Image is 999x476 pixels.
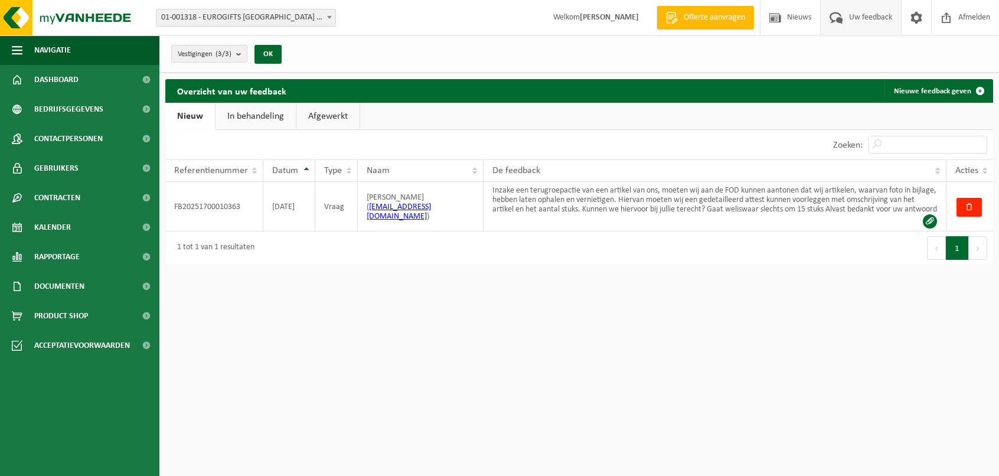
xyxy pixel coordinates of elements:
span: Product Shop [34,301,88,331]
a: Nieuw [165,103,215,130]
td: Inzake een terugroepactie van een artikel van ons, moeten wij aan de FOD kunnen aantonen dat wij ... [484,182,946,232]
a: Offerte aanvragen [657,6,754,30]
button: Vestigingen(3/3) [171,45,247,63]
a: [EMAIL_ADDRESS][DOMAIN_NAME] [367,203,431,221]
div: 1 tot 1 van 1 resultaten [171,237,254,259]
span: Referentienummer [174,166,248,175]
td: Vraag [315,182,358,232]
span: Acceptatievoorwaarden [34,331,130,360]
span: Navigatie [34,35,71,65]
button: OK [254,45,282,64]
span: Naam [367,166,390,175]
span: Offerte aanvragen [681,12,748,24]
span: 01-001318 - EUROGIFTS BELGIUM NV - WERVIK [156,9,336,27]
button: Next [969,236,987,260]
count: (3/3) [216,50,231,58]
span: Acties [955,166,978,175]
a: Afgewerkt [296,103,360,130]
span: Type [324,166,342,175]
span: Gebruikers [34,154,79,183]
span: 01-001318 - EUROGIFTS BELGIUM NV - WERVIK [156,9,335,26]
button: 1 [946,236,969,260]
td: [DATE] [263,182,315,232]
a: Nieuwe feedback geven [884,79,992,103]
span: Documenten [34,272,84,301]
label: Zoeken: [833,141,863,150]
h2: Overzicht van uw feedback [165,79,298,102]
a: In behandeling [216,103,296,130]
span: Dashboard [34,65,79,94]
span: Bedrijfsgegevens [34,94,103,124]
button: Previous [927,236,946,260]
span: Rapportage [34,242,80,272]
span: De feedback [492,166,540,175]
span: Vestigingen [178,45,231,63]
strong: [PERSON_NAME] [580,13,639,22]
span: Contracten [34,183,80,213]
span: Datum [272,166,298,175]
span: Kalender [34,213,71,242]
span: Contactpersonen [34,124,103,154]
td: FB20251700010363 [165,182,263,232]
td: [PERSON_NAME] ( ) [358,182,484,232]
